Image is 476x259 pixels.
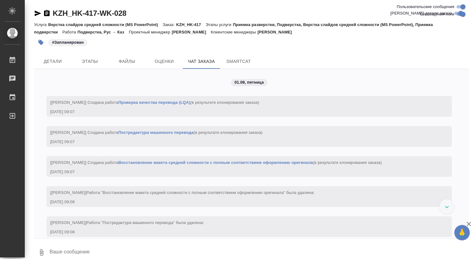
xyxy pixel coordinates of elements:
[172,30,211,34] p: [PERSON_NAME]
[224,58,253,65] span: SmartCat
[176,22,205,27] p: KZH_HK-417
[48,22,163,27] p: Верстка слайдов средней сложности (MS PowerPoint)
[420,11,454,17] span: Оповещения-логи
[397,4,454,10] span: Пользовательские сообщения
[34,36,48,49] button: Добавить тэг
[50,160,382,165] span: [[PERSON_NAME]] Создана работа (в результате клонирования заказа)
[62,30,77,34] p: Работа
[258,30,297,34] p: [PERSON_NAME]
[206,22,233,27] p: Этапы услуги
[50,169,430,175] div: [DATE] 09:07
[454,225,470,240] button: 🙏
[118,160,313,165] a: Восстановление макета средней сложности с полным соответствием оформлению оригинала
[235,79,264,86] p: 01.08, пятница
[34,22,433,34] p: Приемка разверстки, Подверстка, Верстка слайдов средней сложности (MS PowerPoint), Приемка подвер...
[457,226,467,239] span: 🙏
[50,109,430,115] div: [DATE] 09:07
[50,220,204,225] span: [[PERSON_NAME]]
[149,58,179,65] span: Оценки
[86,190,315,195] span: Работа "Восстановление макета средней сложности с полным соответствием оформлению оригинала" была...
[118,130,194,135] a: Постредактура машинного перевода
[163,22,176,27] p: Заказ:
[53,9,126,17] a: KZH_HK-417-WK-028
[187,58,216,65] span: Чат заказа
[86,220,204,225] span: Работа "Постредактура машинного перевода" была удалена:
[50,190,315,195] span: [[PERSON_NAME]]
[52,39,84,46] p: #Запланирован
[50,199,430,205] div: [DATE] 09:08
[129,30,172,34] p: Проектный менеджер
[211,30,258,34] p: Клиентские менеджеры
[50,229,430,235] div: [DATE] 09:08
[77,30,129,34] p: Подверстка, Рус → Каз
[48,39,88,45] span: Запланирован
[43,10,51,17] button: Скопировать ссылку
[50,100,259,105] span: [[PERSON_NAME]] Создана работа (в результате клонирования заказа)
[34,10,42,17] button: Скопировать ссылку для ЯМессенджера
[118,100,190,105] a: Проверка качества перевода (LQA)
[75,58,105,65] span: Этапы
[38,58,68,65] span: Детали
[50,130,262,135] span: [[PERSON_NAME]] Создана работа (в результате клонирования заказа)
[112,58,142,65] span: Файлы
[390,10,452,16] span: [PERSON_NAME] детали заказа
[50,139,430,145] div: [DATE] 09:07
[34,22,48,27] p: Услуга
